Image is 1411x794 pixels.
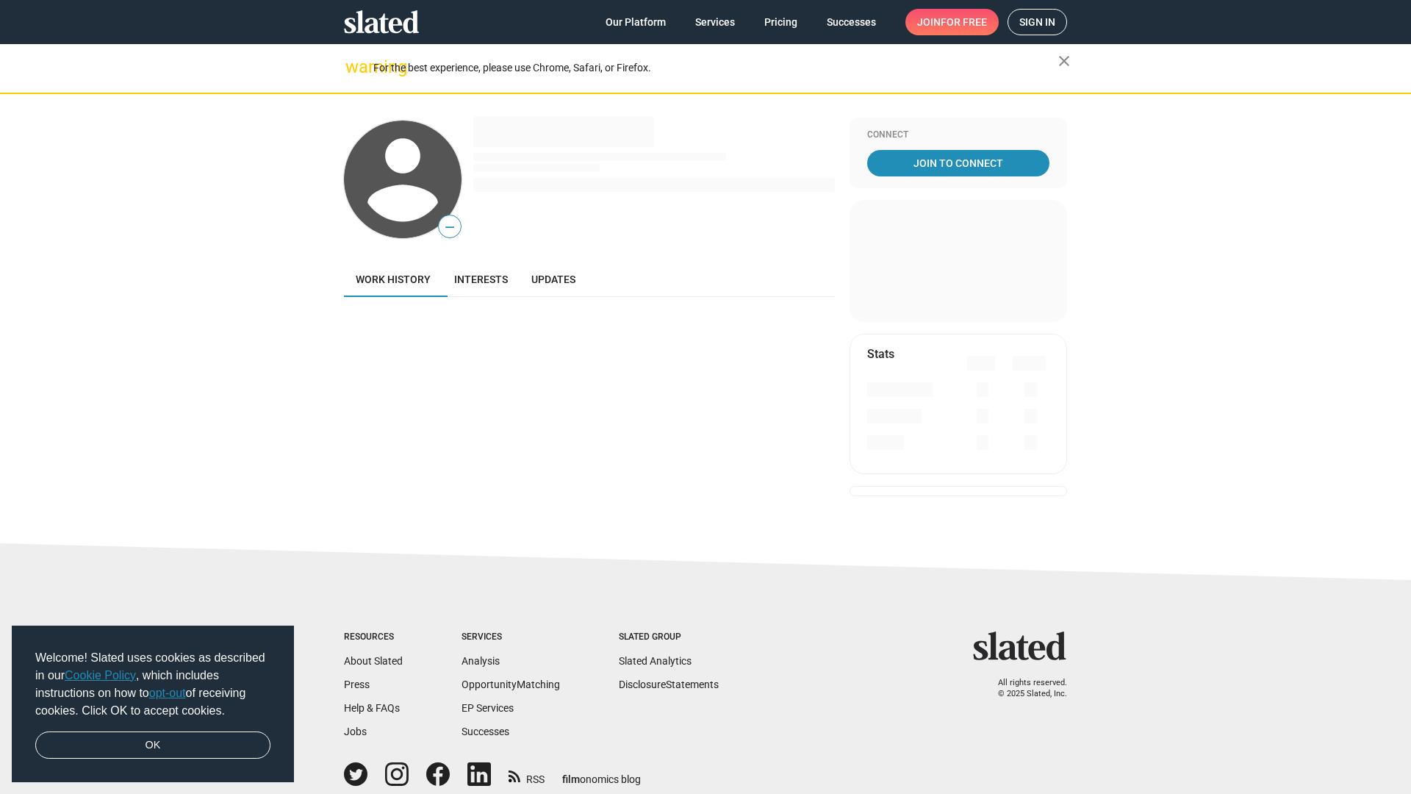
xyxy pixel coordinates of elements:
[867,129,1049,141] div: Connect
[344,679,370,690] a: Press
[1008,9,1067,35] a: Sign in
[65,669,136,682] a: Cookie Policy
[594,9,678,35] a: Our Platform
[562,761,641,787] a: filmonomics blog
[344,702,400,714] a: Help & FAQs
[753,9,809,35] a: Pricing
[12,626,294,783] div: cookieconsent
[917,9,987,35] span: Join
[344,262,442,297] a: Work history
[983,678,1067,699] p: All rights reserved. © 2025 Slated, Inc.
[606,9,666,35] span: Our Platform
[619,679,719,690] a: DisclosureStatements
[344,632,403,643] div: Resources
[356,273,431,285] span: Work history
[764,9,797,35] span: Pricing
[462,702,514,714] a: EP Services
[619,655,692,667] a: Slated Analytics
[462,655,500,667] a: Analysis
[905,9,999,35] a: Joinfor free
[1055,52,1073,70] mat-icon: close
[1019,10,1055,35] span: Sign in
[827,9,876,35] span: Successes
[35,649,270,720] span: Welcome! Slated uses cookies as described in our , which includes instructions on how to of recei...
[442,262,520,297] a: Interests
[462,632,560,643] div: Services
[454,273,508,285] span: Interests
[695,9,735,35] span: Services
[867,150,1049,176] a: Join To Connect
[439,218,461,237] span: —
[619,632,719,643] div: Slated Group
[345,58,363,76] mat-icon: warning
[683,9,747,35] a: Services
[462,726,509,737] a: Successes
[815,9,888,35] a: Successes
[509,764,545,787] a: RSS
[867,346,894,362] mat-card-title: Stats
[531,273,575,285] span: Updates
[373,58,1058,78] div: For the best experience, please use Chrome, Safari, or Firefox.
[520,262,587,297] a: Updates
[344,655,403,667] a: About Slated
[941,9,987,35] span: for free
[562,773,580,785] span: film
[462,679,560,690] a: OpportunityMatching
[870,150,1046,176] span: Join To Connect
[344,726,367,737] a: Jobs
[149,687,186,699] a: opt-out
[35,732,270,759] a: dismiss cookie message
